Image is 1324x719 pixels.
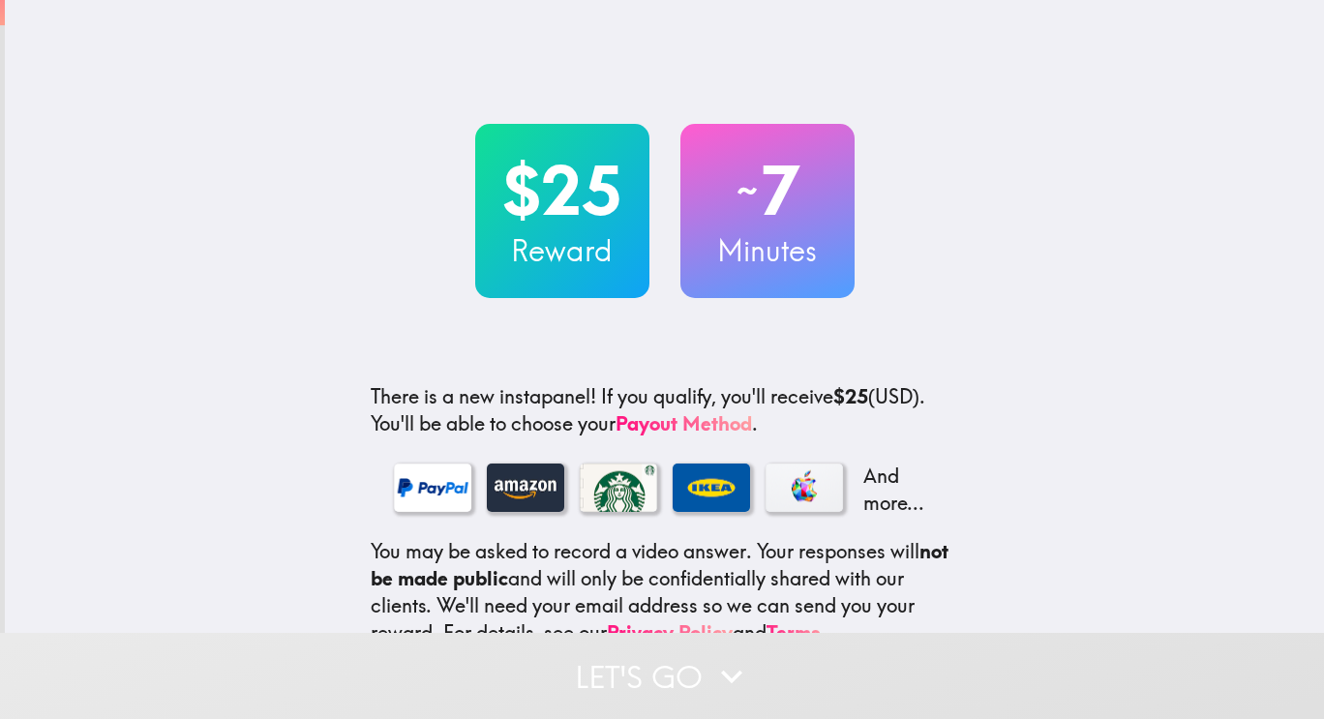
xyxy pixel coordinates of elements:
b: $25 [833,384,868,408]
h3: Minutes [680,230,855,271]
h3: Reward [475,230,649,271]
p: You may be asked to record a video answer. Your responses will and will only be confidentially sh... [371,538,959,646]
span: There is a new instapanel! [371,384,596,408]
a: Privacy Policy [607,620,733,644]
p: And more... [858,463,936,517]
h2: $25 [475,151,649,230]
b: not be made public [371,539,948,590]
h2: 7 [680,151,855,230]
a: Terms [767,620,821,644]
span: ~ [734,162,761,220]
p: If you qualify, you'll receive (USD) . You'll be able to choose your . [371,383,959,437]
a: Payout Method [616,411,752,435]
